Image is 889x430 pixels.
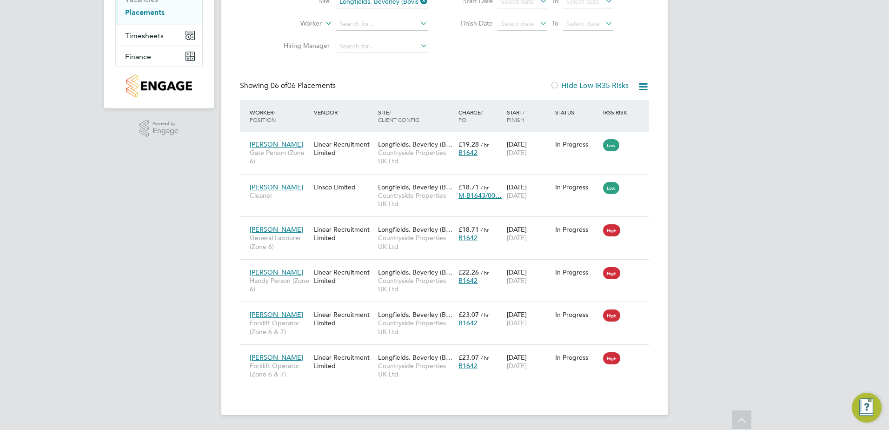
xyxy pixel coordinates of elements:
[312,306,376,332] div: Linear Recruitment Limited
[312,221,376,247] div: Linear Recruitment Limited
[550,81,629,90] label: Hide Low IR35 Risks
[250,108,276,123] span: / Position
[268,19,322,28] label: Worker
[250,276,309,293] span: Handy Person (Zone 6)
[378,319,454,336] span: Countryside Properties UK Ltd
[378,108,419,123] span: / Client Config
[250,268,303,276] span: [PERSON_NAME]
[458,362,478,370] span: B1642
[501,20,534,28] span: Select date
[378,183,452,191] span: Longfields, Beverley (B…
[603,182,619,194] span: Low
[378,140,452,148] span: Longfields, Beverley (B…
[458,225,479,234] span: £18.71
[507,234,527,242] span: [DATE]
[378,310,452,319] span: Longfields, Beverley (B…
[458,183,479,191] span: £18.71
[507,319,527,327] span: [DATE]
[312,349,376,375] div: Linear Recruitment Limited
[507,362,527,370] span: [DATE]
[247,263,649,271] a: [PERSON_NAME]Handy Person (Zone 6)Linear Recruitment LimitedLongfields, Beverley (B…Countryside P...
[555,268,599,276] div: In Progress
[504,349,553,375] div: [DATE]
[250,225,303,234] span: [PERSON_NAME]
[555,183,599,191] div: In Progress
[378,362,454,378] span: Countryside Properties UK Ltd
[378,268,452,276] span: Longfields, Beverley (B…
[458,310,479,319] span: £23.07
[153,127,179,135] span: Engage
[250,362,309,378] span: Forklift Operator (Zone 6 & 7)
[336,40,428,53] input: Search for...
[566,20,600,28] span: Select date
[250,148,309,165] span: Gate Person (Zone 6)
[504,104,553,128] div: Start
[153,120,179,128] span: Powered by
[125,52,151,61] span: Finance
[116,25,202,46] button: Timesheets
[603,309,620,322] span: High
[312,178,376,196] div: Linsco Limited
[504,263,553,289] div: [DATE]
[481,226,489,233] span: / hr
[378,191,454,208] span: Countryside Properties UK Ltd
[378,234,454,250] span: Countryside Properties UK Ltd
[458,268,479,276] span: £22.26
[336,18,428,31] input: Search for...
[451,19,493,27] label: Finish Date
[507,148,527,157] span: [DATE]
[458,234,478,242] span: B1642
[549,17,561,29] span: To
[603,267,620,279] span: High
[376,104,456,128] div: Site
[250,353,303,362] span: [PERSON_NAME]
[481,184,489,191] span: / hr
[504,221,553,247] div: [DATE]
[312,135,376,161] div: Linear Recruitment Limited
[276,41,330,50] label: Hiring Manager
[247,178,649,186] a: [PERSON_NAME]CleanerLinsco LimitedLongfields, Beverley (B…Countryside Properties UK Ltd£18.71 / h...
[115,74,203,97] a: Go to home page
[312,263,376,289] div: Linear Recruitment Limited
[458,353,479,362] span: £23.07
[481,141,489,148] span: / hr
[240,81,338,91] div: Showing
[555,225,599,234] div: In Progress
[271,81,336,90] span: 06 Placements
[250,140,303,148] span: [PERSON_NAME]
[378,148,454,165] span: Countryside Properties UK Ltd
[271,81,287,90] span: 06 of
[507,191,527,200] span: [DATE]
[603,352,620,364] span: High
[507,276,527,285] span: [DATE]
[116,46,202,67] button: Finance
[458,108,483,123] span: / PO
[504,135,553,161] div: [DATE]
[481,311,489,318] span: / hr
[555,353,599,362] div: In Progress
[603,139,619,151] span: Low
[555,140,599,148] div: In Progress
[250,183,303,191] span: [PERSON_NAME]
[250,191,309,200] span: Cleaner
[458,148,478,157] span: B1642
[250,234,309,250] span: General Labourer (Zone 6)
[247,220,649,228] a: [PERSON_NAME]General Labourer (Zone 6)Linear Recruitment LimitedLongfields, Beverley (B…Countrysi...
[852,393,882,423] button: Engage Resource Center
[601,104,633,121] div: IR35 Risk
[125,8,165,17] a: Placements
[250,310,303,319] span: [PERSON_NAME]
[378,353,452,362] span: Longfields, Beverley (B…
[481,269,489,276] span: / hr
[378,225,452,234] span: Longfields, Beverley (B…
[247,348,649,356] a: [PERSON_NAME]Forklift Operator (Zone 6 & 7)Linear Recruitment LimitedLongfields, Beverley (B…Coun...
[603,224,620,236] span: High
[458,140,479,148] span: £19.28
[378,276,454,293] span: Countryside Properties UK Ltd
[458,319,478,327] span: B1642
[126,74,192,97] img: countryside-properties-logo-retina.png
[507,108,524,123] span: / Finish
[456,104,504,128] div: Charge
[247,104,312,128] div: Worker
[555,310,599,319] div: In Progress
